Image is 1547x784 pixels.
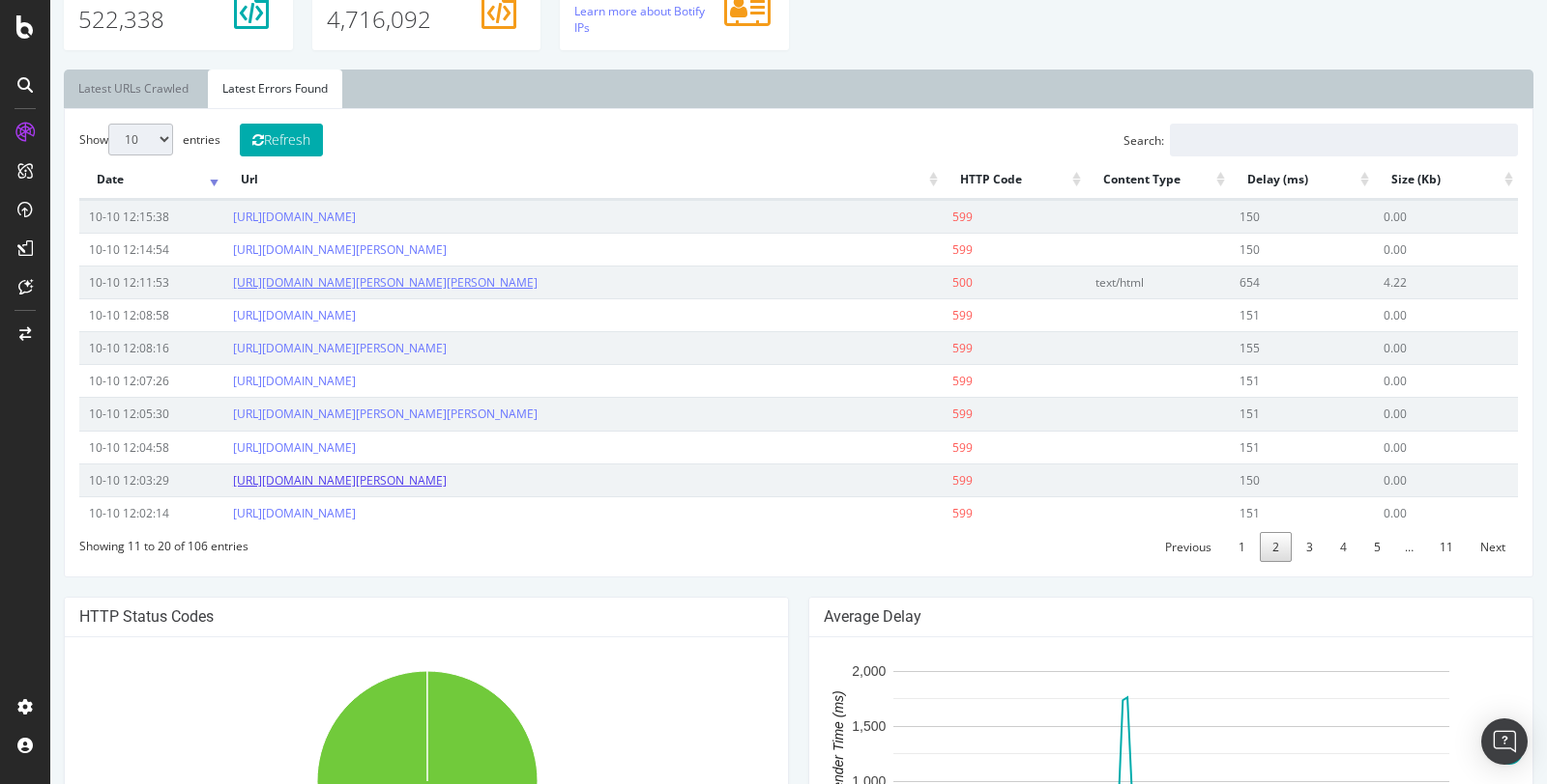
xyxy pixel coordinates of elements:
td: 10-10 12:04:58 [29,431,173,463]
td: 10-10 12:07:26 [29,364,173,397]
td: 150 [1180,463,1324,496]
span: 599 [902,472,922,489]
span: … [1343,539,1375,555]
span: 599 [902,209,922,225]
a: 2 [1210,532,1241,562]
td: 10-10 12:08:16 [29,331,173,364]
td: 10-10 12:02:14 [29,496,173,529]
td: 151 [1180,397,1324,430]
td: 654 [1180,266,1324,298]
td: 150 [1180,233,1324,266]
td: 10-10 12:03:29 [29,463,173,496]
button: Refresh [190,124,273,156]
td: 155 [1180,331,1324,364]
td: 151 [1180,364,1324,397]
span: 500 [902,274,922,291]
a: Previous [1102,532,1174,562]
a: 11 [1377,532,1416,562]
td: 0.00 [1324,463,1468,496]
td: 151 [1180,431,1324,463]
span: 599 [902,505,922,521]
text: 2,000 [802,664,835,680]
p: 4,716,092 [277,3,477,36]
a: 5 [1311,532,1343,562]
th: Date: activate to sort column ascending [29,161,173,199]
p: 522,338 [28,3,228,36]
span: 599 [902,307,922,323]
td: 0.00 [1324,233,1468,266]
a: [URL][DOMAIN_NAME] [183,209,306,225]
a: Latest Errors Found [158,70,292,108]
input: Search: [1120,124,1468,156]
a: [URL][DOMAIN_NAME][PERSON_NAME][PERSON_NAME] [183,274,487,291]
a: Learn more about Botify IPs [524,3,655,36]
text: 1,500 [802,718,835,734]
td: 0.00 [1324,200,1468,233]
td: 0.00 [1324,364,1468,397]
td: 4.22 [1324,266,1468,298]
span: 599 [902,241,922,258]
a: 4 [1277,532,1309,562]
a: [URL][DOMAIN_NAME] [183,307,306,323]
div: Showing 11 to 20 of 106 entries [29,529,198,554]
a: [URL][DOMAIN_NAME][PERSON_NAME] [183,241,396,258]
div: Open Intercom Messenger [1481,718,1528,765]
td: 151 [1180,298,1324,331]
th: Delay (ms): activate to sort column ascending [1180,161,1324,199]
td: 0.00 [1324,397,1468,430]
a: [URL][DOMAIN_NAME][PERSON_NAME][PERSON_NAME] [183,406,487,422]
a: [URL][DOMAIN_NAME] [183,373,306,389]
td: 0.00 [1324,431,1468,463]
span: 599 [902,340,922,356]
td: 10-10 12:15:38 [29,200,173,233]
a: [URL][DOMAIN_NAME] [183,439,306,456]
a: [URL][DOMAIN_NAME][PERSON_NAME] [183,472,396,489]
span: 599 [902,373,922,389]
th: Content Type: activate to sort column ascending [1036,161,1180,199]
td: 150 [1180,200,1324,233]
span: 599 [902,406,922,422]
td: 10-10 12:05:30 [29,397,173,430]
select: Showentries [58,124,123,155]
a: [URL][DOMAIN_NAME] [183,505,306,521]
th: Size (Kb): activate to sort column ascending [1324,161,1468,199]
td: 0.00 [1324,496,1468,529]
td: 151 [1180,496,1324,529]
th: Url: activate to sort column ascending [173,161,892,199]
a: Next [1417,532,1468,562]
a: 1 [1176,532,1208,562]
a: Latest URLs Crawled [14,70,153,108]
td: 10-10 12:14:54 [29,233,173,266]
td: 10-10 12:08:58 [29,298,173,331]
span: 599 [902,439,922,456]
label: Show entries [29,124,170,155]
th: HTTP Code: activate to sort column ascending [892,161,1036,199]
td: 10-10 12:11:53 [29,266,173,298]
h4: HTTP Status Codes [29,607,723,627]
h4: Average Delay [773,607,1468,627]
td: 0.00 [1324,298,1468,331]
td: 0.00 [1324,331,1468,364]
label: Search: [1073,124,1468,156]
td: text/html [1036,266,1180,298]
a: 3 [1243,532,1275,562]
a: [URL][DOMAIN_NAME][PERSON_NAME] [183,340,396,356]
